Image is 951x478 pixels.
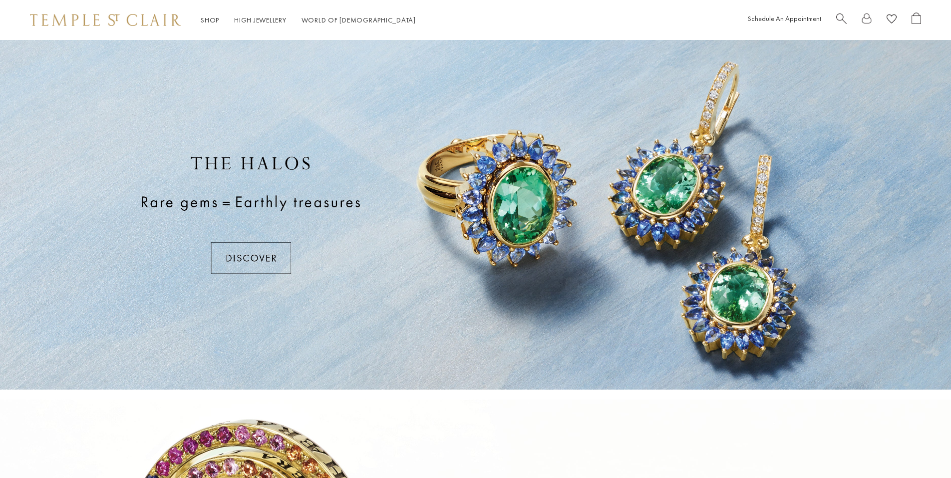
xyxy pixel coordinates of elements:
img: Temple St. Clair [30,14,181,26]
a: ShopShop [201,15,219,24]
a: Search [836,12,847,28]
a: Open Shopping Bag [912,12,921,28]
a: World of [DEMOGRAPHIC_DATA]World of [DEMOGRAPHIC_DATA] [302,15,416,24]
a: Schedule An Appointment [748,14,821,23]
a: High JewelleryHigh Jewellery [234,15,287,24]
iframe: Gorgias live chat messenger [901,431,941,468]
nav: Main navigation [201,14,416,26]
a: View Wishlist [887,12,897,28]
